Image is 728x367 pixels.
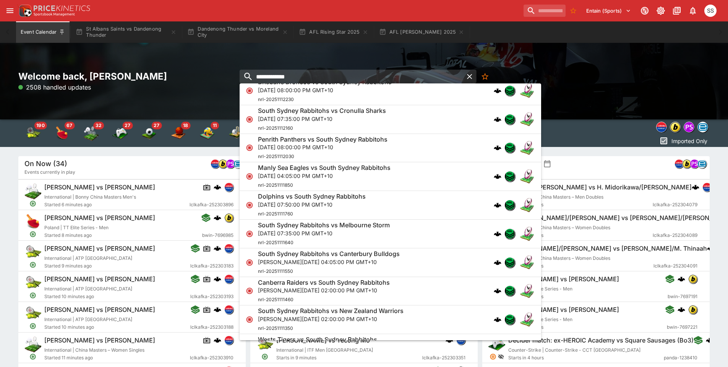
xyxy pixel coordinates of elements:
[190,323,233,331] span: lclkafka-252303188
[504,228,515,239] div: nrl
[258,307,404,315] h6: South Sydney Rabbitohs vs New Zealand Warriors
[678,306,685,313] img: logo-cerberus.svg
[505,200,515,210] img: nrl.png
[494,316,501,323] div: cerberus
[674,159,684,168] div: lclkafka
[508,262,653,270] span: Starts in 3 hours
[520,197,535,213] img: rugby_league.png
[505,258,515,268] img: nrl.png
[520,312,535,327] img: rugby_league.png
[508,183,692,191] h6: X. Y. Ren/[PERSON_NAME] vs H. Midorikawa/[PERSON_NAME]
[494,259,501,266] div: cerberus
[258,336,377,344] h6: Wests Tigers vs South Sydney Rabbitohs
[112,126,128,141] img: esports
[446,336,453,344] div: cerberus
[24,336,41,352] img: badminton.png
[678,275,685,283] img: logo-cerberus.svg
[683,160,691,168] img: bwin.png
[190,354,233,362] span: lclkafka-252303910
[44,245,155,253] h6: [PERSON_NAME] vs [PERSON_NAME]
[190,293,233,300] span: lclkafka-252303193
[508,323,667,331] span: Starts in 3 hours
[246,116,253,123] svg: Closed
[229,126,244,141] img: cricket
[690,160,699,168] img: pandascore.png
[684,122,694,132] div: pandascore
[505,229,515,239] img: nrl.png
[688,274,697,284] div: bwin
[225,305,233,314] img: lclkafka.png
[494,87,501,95] img: logo-cerberus.svg
[44,183,155,191] h6: [PERSON_NAME] vs [PERSON_NAME]
[505,86,515,96] img: nrl.png
[44,255,132,261] span: International | ATP [GEOGRAPHIC_DATA]
[256,336,273,352] img: tennis.png
[707,245,715,252] img: logo-cerberus.svg
[54,126,70,141] img: table_tennis
[214,275,221,283] div: cerberus
[478,70,492,83] button: No Bookmarks
[258,164,391,172] h6: Manly Sea Eagles vs South Sydney Rabbitohs
[258,279,390,287] h6: Canberra Raiders vs South Sydney Rabbitohs
[141,126,157,141] div: Soccer
[211,159,220,168] div: lclkafka
[520,112,535,127] img: rugby_league.png
[214,183,221,191] div: cerberus
[258,297,293,302] span: nrl-20251111460
[520,140,535,155] img: rugby_league.png
[226,159,235,168] div: pandascore
[490,353,496,360] svg: Suspended
[214,183,221,191] img: logo-cerberus.svg
[504,142,515,153] div: nrl
[258,221,390,229] h6: South Sydney Rabbitohs vs Melbourne Storm
[224,274,233,284] div: lclkafka
[690,159,699,168] div: pandascore
[24,244,41,261] img: tennis.png
[688,305,697,314] div: bwin
[214,275,221,283] img: logo-cerberus.svg
[258,201,366,209] p: [DATE] 07:50:00 PM GMT+10
[44,323,190,331] span: Started 10 minutes ago
[34,122,47,129] span: 190
[702,2,719,19] button: Sam Somerville
[258,143,388,151] p: [DATE] 08:00:00 PM GMT+10
[229,126,244,141] div: Cricket
[64,122,75,129] span: 67
[258,96,294,102] span: nrl-20251112230
[678,306,685,313] div: cerberus
[258,286,390,294] p: [PERSON_NAME][DATE] 02:00:00 PM GMT+10
[181,122,190,129] span: 18
[446,336,453,344] img: logo-cerberus.svg
[682,159,691,168] div: bwin
[689,305,697,314] img: bwin.png
[692,183,699,191] img: logo-cerberus.svg
[582,5,636,17] button: Select Tenant
[211,122,219,129] span: 11
[508,245,707,253] h6: [PERSON_NAME]/[PERSON_NAME] vs [PERSON_NAME]/M. Thinaah
[664,354,697,362] span: panda-1238410
[44,275,155,283] h6: [PERSON_NAME] vs [PERSON_NAME]
[246,287,253,295] svg: Closed
[706,336,713,344] div: cerberus
[508,275,619,283] h6: [PERSON_NAME] vs [PERSON_NAME]
[29,323,36,329] svg: Open
[653,262,697,270] span: lclkafka-252304091
[508,201,653,209] span: Starts in 3 hours
[657,135,710,147] button: Imported Only
[494,116,501,123] div: cerberus
[520,255,535,270] img: rugby_league.png
[214,214,221,222] div: cerberus
[225,183,233,191] img: lclkafka.png
[44,306,155,314] h6: [PERSON_NAME] vs [PERSON_NAME]
[44,201,190,209] span: Started 6 minutes ago
[258,192,366,201] h6: Dolphins vs South Sydney Rabbitohs
[29,261,36,268] svg: Open
[234,160,242,168] img: betradar.png
[170,126,186,141] img: basketball
[258,172,391,180] p: [DATE] 04:05:00 PM GMT+10
[498,354,504,360] svg: Hidden
[44,354,190,362] span: Started 11 minutes ago
[494,116,501,123] img: logo-cerberus.svg
[505,114,515,124] img: nrl.png
[44,214,155,222] h6: [PERSON_NAME] vs [PERSON_NAME]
